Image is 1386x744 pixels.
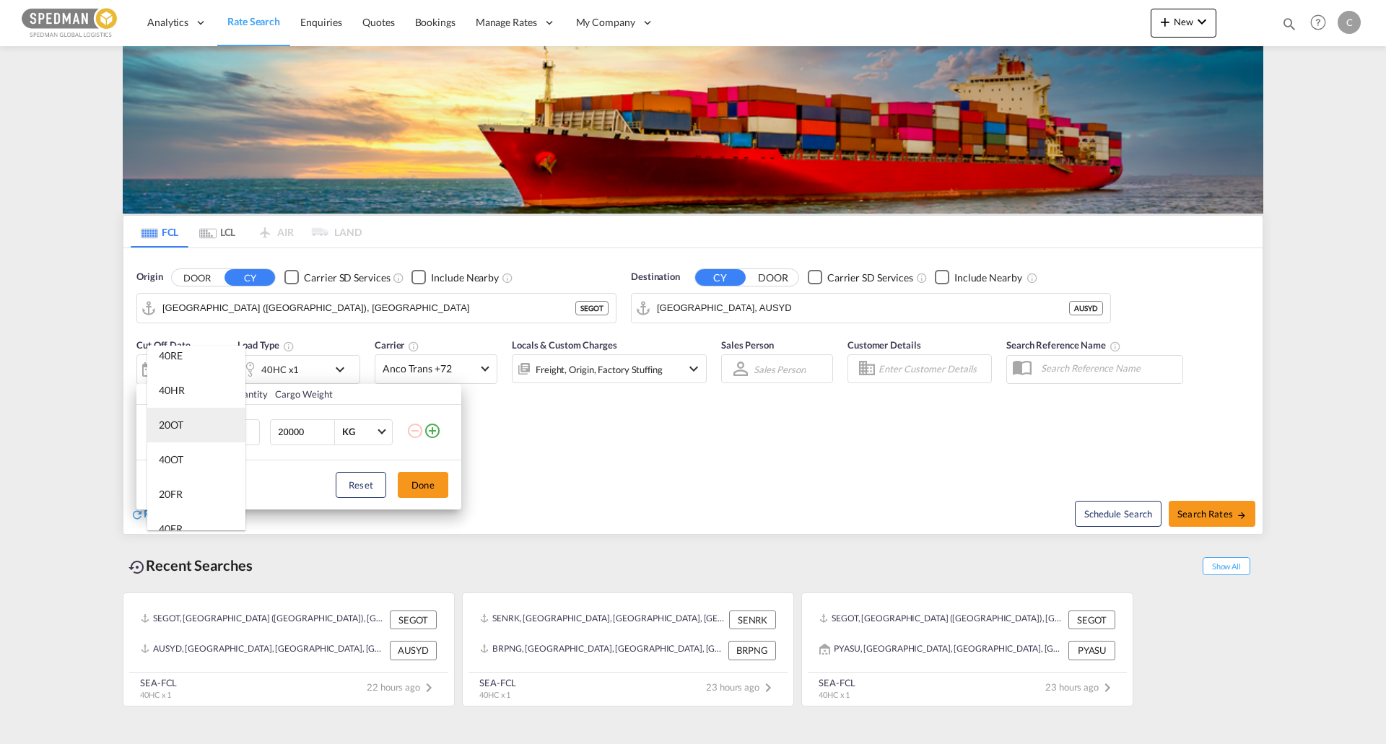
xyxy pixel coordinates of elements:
[159,418,183,432] div: 20OT
[159,349,183,363] div: 40RE
[159,522,183,536] div: 40FR
[159,487,183,502] div: 20FR
[159,452,183,467] div: 40OT
[159,383,185,398] div: 40HR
